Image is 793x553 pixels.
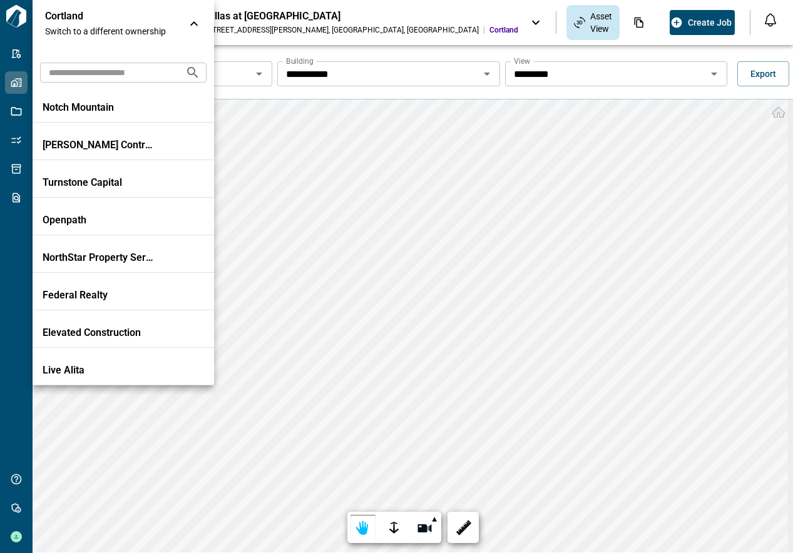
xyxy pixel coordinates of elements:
[45,25,177,38] span: Switch to a different ownership
[43,364,155,377] p: Live Alita
[45,10,158,23] p: Cortland
[43,289,155,302] p: Federal Realty
[43,327,155,339] p: Elevated Construction
[43,251,155,264] p: NorthStar Property Services
[43,214,155,226] p: Openpath
[43,139,155,151] p: [PERSON_NAME] Contracting
[180,60,205,85] button: Search organizations
[43,101,155,114] p: Notch Mountain
[43,176,155,189] p: Turnstone Capital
